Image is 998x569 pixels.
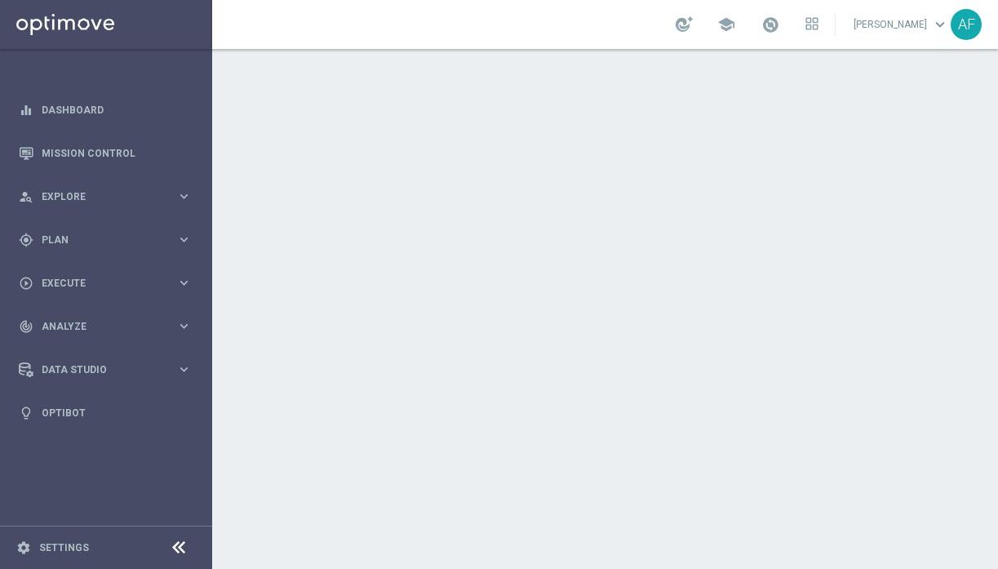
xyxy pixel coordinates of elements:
[19,189,176,204] div: Explore
[176,318,192,334] i: keyboard_arrow_right
[19,276,33,291] i: play_circle_outline
[19,319,176,334] div: Analyze
[19,319,33,334] i: track_changes
[176,232,192,247] i: keyboard_arrow_right
[16,540,31,555] i: settings
[176,189,192,204] i: keyboard_arrow_right
[19,362,176,377] div: Data Studio
[717,16,735,33] span: school
[18,233,193,247] button: gps_fixed Plan keyboard_arrow_right
[18,190,193,203] button: person_search Explore keyboard_arrow_right
[18,363,193,376] button: Data Studio keyboard_arrow_right
[852,12,951,37] a: [PERSON_NAME]keyboard_arrow_down
[18,147,193,160] button: Mission Control
[19,276,176,291] div: Execute
[19,406,33,420] i: lightbulb
[19,131,192,175] div: Mission Control
[19,391,192,434] div: Optibot
[176,275,192,291] i: keyboard_arrow_right
[42,131,192,175] a: Mission Control
[18,407,193,420] button: lightbulb Optibot
[42,365,176,375] span: Data Studio
[176,362,192,377] i: keyboard_arrow_right
[42,88,192,131] a: Dashboard
[42,192,176,202] span: Explore
[19,103,33,118] i: equalizer
[931,16,949,33] span: keyboard_arrow_down
[42,235,176,245] span: Plan
[19,88,192,131] div: Dashboard
[19,233,33,247] i: gps_fixed
[951,9,982,40] div: AF
[18,277,193,290] button: play_circle_outline Execute keyboard_arrow_right
[18,104,193,117] button: equalizer Dashboard
[39,543,89,553] a: Settings
[42,391,192,434] a: Optibot
[42,322,176,331] span: Analyze
[19,233,176,247] div: Plan
[18,320,193,333] button: track_changes Analyze keyboard_arrow_right
[42,278,176,288] span: Execute
[19,189,33,204] i: person_search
